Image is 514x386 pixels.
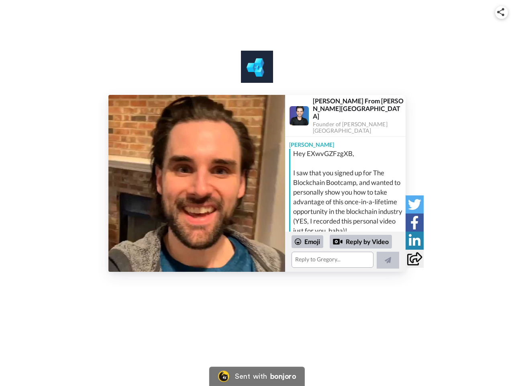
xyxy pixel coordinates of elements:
div: Reply by Video [333,237,343,246]
img: Profile Image [290,106,309,125]
div: [PERSON_NAME] [285,137,406,149]
div: [PERSON_NAME] From [PERSON_NAME][GEOGRAPHIC_DATA] [313,97,405,120]
img: 538ef89b-c133-4814-934b-d39e540567ed-thumb.jpg [108,95,285,272]
div: Emoji [292,235,323,248]
div: Reply by Video [330,235,392,248]
div: Founder of [PERSON_NAME][GEOGRAPHIC_DATA] [313,121,405,135]
img: ic_share.svg [497,8,504,16]
div: Hey EXwvGZFzgXB, I saw that you signed up for The Blockchain Bootcamp, and wanted to personally s... [293,149,404,236]
img: logo [241,51,273,83]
